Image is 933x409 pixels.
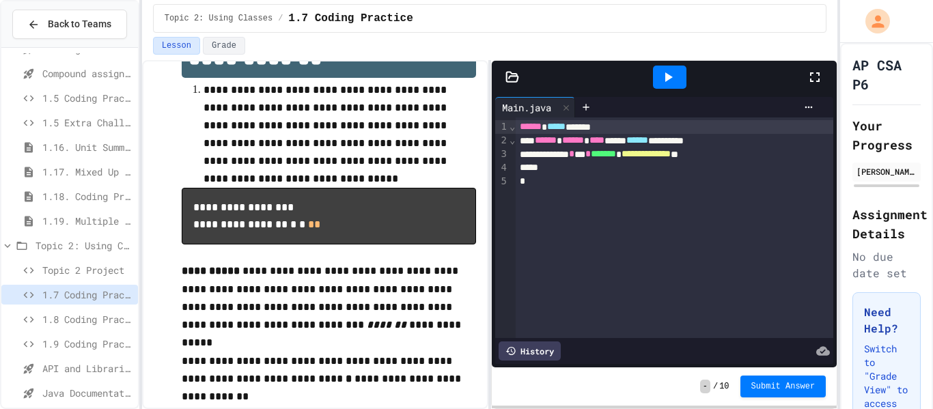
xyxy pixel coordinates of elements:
span: 1.9 Coding Practice [42,337,133,351]
div: 4 [495,161,509,175]
span: Compound assignment operators - Quiz [42,66,133,81]
span: API and Libraries - Topic 1.7 [42,361,133,376]
span: Topic 2 Project [42,263,133,277]
span: - [700,380,710,393]
span: 10 [719,381,729,392]
span: / [278,13,283,24]
span: Fold line [509,121,516,132]
div: No due date set [852,249,921,281]
h2: Assignment Details [852,205,921,243]
button: Lesson [153,37,200,55]
span: Topic 2: Using Classes [165,13,273,24]
span: 1.7 Coding Practice [288,10,413,27]
span: Fold line [509,135,516,145]
div: 3 [495,147,509,161]
button: Back to Teams [12,10,127,39]
div: 1 [495,120,509,134]
span: Topic 2: Using Classes [36,238,133,253]
span: Back to Teams [48,17,111,31]
div: Main.java [495,100,558,115]
h2: Your Progress [852,116,921,154]
div: History [499,341,561,361]
div: 5 [495,175,509,188]
span: 1.17. Mixed Up Code Practice 1.1-1.6 [42,165,133,179]
button: Grade [203,37,245,55]
span: 1.7 Coding Practice [42,287,133,302]
span: 1.18. Coding Practice 1a (1.1-1.6) [42,189,133,203]
span: 1.5 Extra Challenge Problem [42,115,133,130]
span: 1.16. Unit Summary 1a (1.1-1.6) [42,140,133,154]
h1: AP CSA P6 [852,55,921,94]
span: 1.5 Coding Practice [42,91,133,105]
div: [PERSON_NAME] [857,165,917,178]
span: Java Documentation with Comments - Topic 1.8 [42,386,133,400]
span: 1.8 Coding Practice [42,312,133,326]
span: / [713,381,718,392]
span: Submit Answer [751,381,816,392]
div: My Account [851,5,893,37]
div: 2 [495,134,509,147]
div: Main.java [495,97,575,117]
button: Submit Answer [740,376,826,397]
h3: Need Help? [864,304,909,337]
span: 1.19. Multiple Choice Exercises for Unit 1a (1.1-1.6) [42,214,133,228]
